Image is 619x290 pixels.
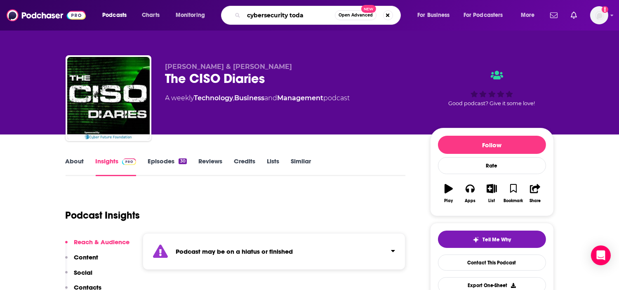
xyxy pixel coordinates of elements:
span: Monitoring [176,9,205,21]
button: Content [65,253,99,269]
span: For Podcasters [464,9,503,21]
span: Charts [142,9,160,21]
button: Bookmark [503,179,524,208]
span: Tell Me Why [482,236,511,243]
a: Reviews [198,157,222,176]
button: open menu [515,9,545,22]
a: InsightsPodchaser Pro [96,157,137,176]
span: [PERSON_NAME] & [PERSON_NAME] [165,63,292,71]
img: Podchaser - Follow, Share and Rate Podcasts [7,7,86,23]
a: Charts [137,9,165,22]
h1: Podcast Insights [66,209,140,222]
div: Open Intercom Messenger [591,245,611,265]
span: New [361,5,376,13]
div: A weekly podcast [165,93,350,103]
span: Good podcast? Give it some love! [449,100,535,106]
button: Reach & Audience [65,238,130,253]
button: open menu [412,9,460,22]
span: and [265,94,278,102]
strong: Podcast may be on a hiatus or finished [176,248,293,255]
div: Rate [438,157,546,174]
button: Social [65,269,93,284]
span: Open Advanced [339,13,373,17]
p: Reach & Audience [74,238,130,246]
div: Apps [465,198,475,203]
div: Good podcast? Give it some love! [430,63,554,114]
button: Open AdvancedNew [335,10,377,20]
a: Credits [234,157,255,176]
button: open menu [170,9,216,22]
p: Social [74,269,93,276]
span: For Business [417,9,450,21]
span: Podcasts [102,9,127,21]
button: Play [438,179,459,208]
a: About [66,157,84,176]
input: Search podcasts, credits, & more... [244,9,335,22]
button: Share [524,179,546,208]
div: Bookmark [504,198,523,203]
span: Logged in as ABolliger [590,6,608,24]
a: Management [278,94,324,102]
a: Show notifications dropdown [547,8,561,22]
a: Show notifications dropdown [567,8,580,22]
section: Click to expand status details [143,233,406,270]
button: open menu [96,9,137,22]
span: More [521,9,535,21]
a: Episodes30 [148,157,186,176]
a: Similar [291,157,311,176]
button: Show profile menu [590,6,608,24]
a: Contact This Podcast [438,255,546,271]
button: open menu [458,9,515,22]
img: The CISO Diaries [67,57,150,139]
img: Podchaser Pro [122,158,137,165]
span: , [233,94,235,102]
div: Share [530,198,541,203]
img: User Profile [590,6,608,24]
img: tell me why sparkle [473,236,479,243]
div: Play [444,198,453,203]
p: Content [74,253,99,261]
button: Follow [438,136,546,154]
a: Lists [267,157,279,176]
a: Technology [194,94,233,102]
svg: Add a profile image [602,6,608,13]
div: 30 [179,158,186,164]
div: List [489,198,495,203]
button: tell me why sparkleTell Me Why [438,231,546,248]
a: Business [235,94,265,102]
button: Apps [459,179,481,208]
button: List [481,179,502,208]
div: Search podcasts, credits, & more... [229,6,409,25]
